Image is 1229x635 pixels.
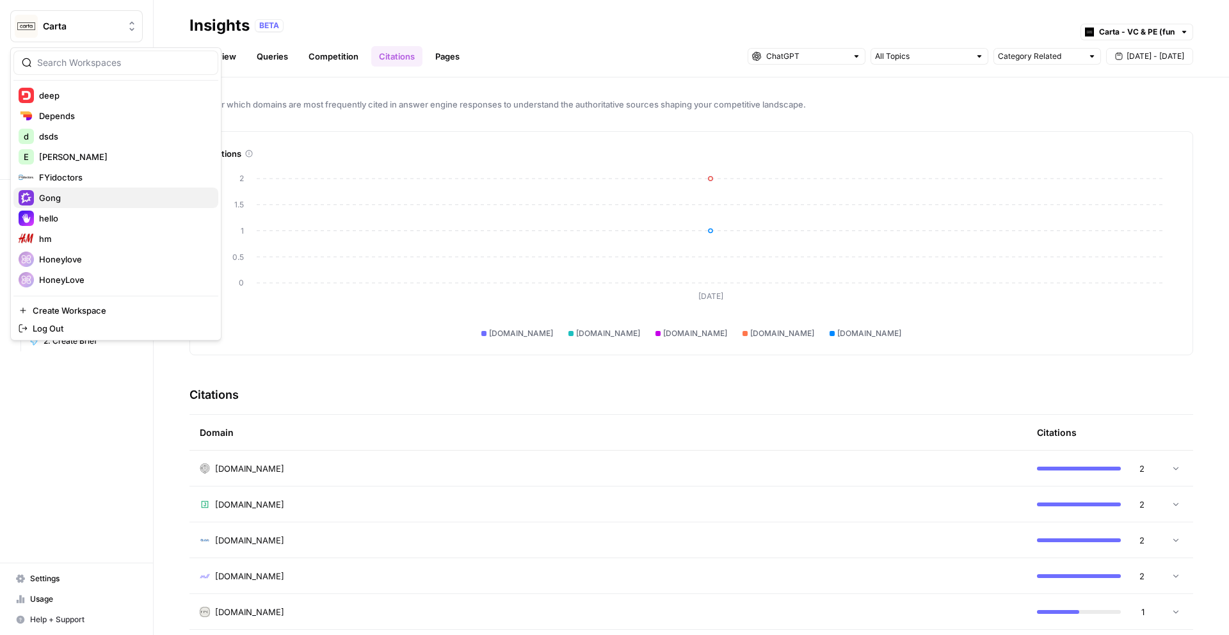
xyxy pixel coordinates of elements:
[189,98,1193,111] span: Discover which domains are most frequently cited in answer engine responses to understand the aut...
[19,108,34,124] img: Depends Logo
[1129,606,1145,618] span: 1
[39,191,208,204] span: Gong
[189,386,239,404] h3: Citations
[24,331,143,351] a: 2. Create Brief
[200,607,210,617] img: 3irrzw8cx6rykqwxnksv4poq5pte
[10,568,143,589] a: Settings
[39,232,208,245] span: hm
[13,319,218,337] a: Log Out
[39,273,208,286] span: HoneyLove
[10,10,143,42] button: Workspace: Carta
[239,278,244,287] tspan: 0
[241,226,244,236] tspan: 1
[255,19,284,32] div: BETA
[33,304,208,317] span: Create Workspace
[371,46,422,67] a: Citations
[24,150,29,163] span: E
[189,15,250,36] div: Insights
[1129,570,1145,583] span: 2
[998,50,1082,63] input: Category Related
[39,253,208,266] span: Honeylove
[205,147,1177,160] div: Citations
[232,252,244,262] tspan: 0.5
[200,571,210,581] img: hp1kf5jisvx37uck2ogdi2muwinx
[215,570,284,583] span: [DOMAIN_NAME]
[19,88,34,103] img: deep Logo
[189,46,244,67] a: Overview
[200,415,1016,450] div: Domain
[19,211,34,226] img: hello Logo
[1129,462,1145,475] span: 2
[44,335,137,347] span: 2. Create Brief
[215,606,284,618] span: [DOMAIN_NAME]
[30,614,137,625] span: Help + Support
[43,20,120,33] span: Carta
[239,173,244,183] tspan: 2
[30,573,137,584] span: Settings
[30,593,137,605] span: Usage
[39,109,208,122] span: Depends
[39,89,208,102] span: deep
[663,328,727,339] span: [DOMAIN_NAME]
[698,291,723,301] tspan: [DATE]
[39,150,208,163] span: [PERSON_NAME]
[19,231,34,246] img: hm Logo
[10,589,143,609] a: Usage
[837,328,901,339] span: [DOMAIN_NAME]
[200,463,210,474] img: xe207je72rlxa3saj28rlqui4lud
[39,130,208,143] span: dsds
[19,190,34,205] img: Gong Logo
[1099,26,1175,38] input: Carta - VC & PE (fund admin)
[200,535,210,545] img: z0rdcet7u8rgdur1xbs56stykj77
[37,56,210,69] input: Search Workspaces
[249,46,296,67] a: Queries
[33,322,208,335] span: Log Out
[24,130,29,143] span: d
[10,609,143,630] button: Help + Support
[19,252,34,267] img: Honeylove Logo
[19,170,34,185] img: FYidoctors Logo
[766,50,847,63] input: ChatGPT
[489,328,553,339] span: [DOMAIN_NAME]
[19,272,34,287] img: HoneyLove Logo
[750,328,814,339] span: [DOMAIN_NAME]
[13,301,218,319] a: Create Workspace
[39,212,208,225] span: hello
[215,498,284,511] span: [DOMAIN_NAME]
[234,200,244,209] tspan: 1.5
[15,15,38,38] img: Carta Logo
[1037,415,1077,450] div: Citations
[215,534,284,547] span: [DOMAIN_NAME]
[39,171,208,184] span: FYidoctors
[1129,534,1145,547] span: 2
[1129,498,1145,511] span: 2
[875,50,970,63] input: All Topics
[428,46,467,67] a: Pages
[1127,51,1184,62] span: [DATE] - [DATE]
[200,499,210,510] img: hjyrzvn7ljvgzsidjt9j4f2wt0pn
[215,462,284,475] span: [DOMAIN_NAME]
[576,328,640,339] span: [DOMAIN_NAME]
[301,46,366,67] a: Competition
[1106,48,1193,65] button: [DATE] - [DATE]
[10,47,221,341] div: Workspace: Carta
